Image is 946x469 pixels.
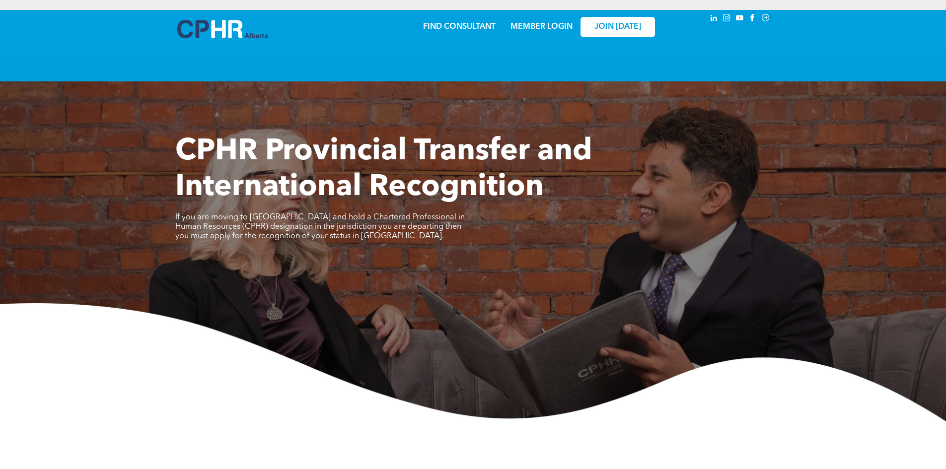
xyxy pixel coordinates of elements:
[747,12,758,26] a: facebook
[760,12,771,26] a: Social network
[423,23,496,31] a: FIND CONSULTANT
[177,20,268,38] img: A blue and white logo for cp alberta
[722,12,732,26] a: instagram
[581,17,655,37] a: JOIN [DATE]
[175,137,592,202] span: CPHR Provincial Transfer and International Recognition
[175,213,465,240] span: If you are moving to [GEOGRAPHIC_DATA] and hold a Chartered Professional in Human Resources (CPHR...
[594,22,641,32] span: JOIN [DATE]
[510,23,573,31] a: MEMBER LOGIN
[734,12,745,26] a: youtube
[709,12,720,26] a: linkedin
